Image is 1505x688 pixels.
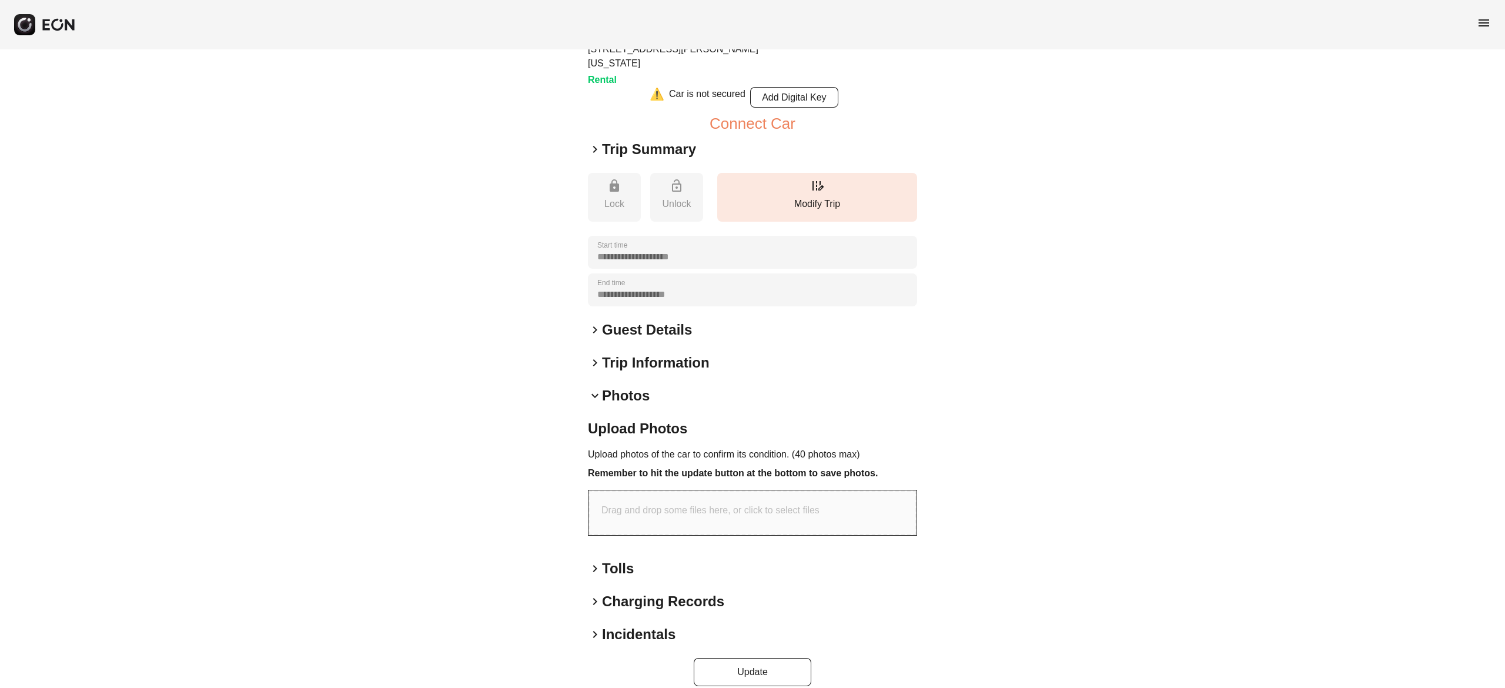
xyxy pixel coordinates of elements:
span: keyboard_arrow_right [588,595,602,609]
span: keyboard_arrow_down [588,389,602,403]
span: keyboard_arrow_right [588,356,602,370]
span: keyboard_arrow_right [588,323,602,337]
span: keyboard_arrow_right [588,627,602,642]
h3: Remember to hit the update button at the bottom to save photos. [588,466,917,480]
h2: Incidentals [602,625,675,644]
h2: Photos [602,386,650,405]
h2: Trip Information [602,353,710,372]
span: keyboard_arrow_right [588,142,602,156]
button: Add Digital Key [750,87,838,108]
p: Upload photos of the car to confirm its condition. (40 photos max) [588,447,917,462]
span: menu [1477,16,1491,30]
button: Connect Car [710,116,795,131]
button: Modify Trip [717,173,917,222]
p: [STREET_ADDRESS][PERSON_NAME][US_STATE] [588,42,810,71]
h2: Upload Photos [588,419,917,438]
h2: Guest Details [602,320,692,339]
h3: Rental [588,73,810,87]
p: Modify Trip [723,197,911,211]
button: Update [694,658,811,686]
h2: Trip Summary [602,140,696,159]
div: ⚠️ [650,87,664,108]
span: edit_road [810,179,824,193]
h2: Tolls [602,559,634,578]
p: Drag and drop some files here, or click to select files [601,503,820,517]
h2: Charging Records [602,592,724,611]
div: Car is not secured [669,87,745,108]
span: keyboard_arrow_right [588,562,602,576]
